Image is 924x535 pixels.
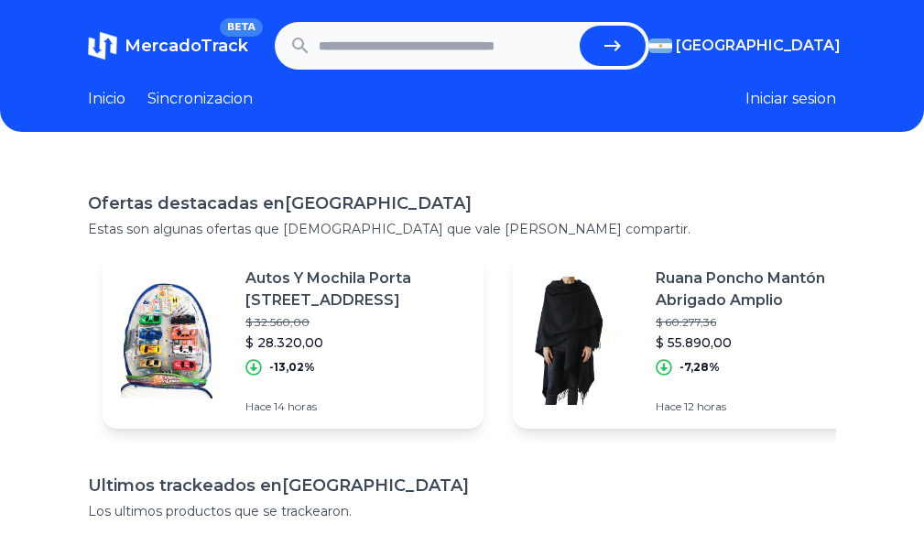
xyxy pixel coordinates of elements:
[88,88,125,110] a: Inicio
[245,333,469,352] p: $ 28.320,00
[656,315,879,330] p: $ 60.277,36
[125,36,248,56] span: MercadoTrack
[103,253,484,429] a: Featured imageAutos Y Mochila Porta [STREET_ADDRESS]$ 32.560,00$ 28.320,00-13,02%Hace 14 horas
[269,360,315,375] p: -13,02%
[88,31,248,60] a: MercadoTrackBETA
[88,473,836,498] h1: Ultimos trackeados en [GEOGRAPHIC_DATA]
[649,38,673,53] img: Argentina
[513,253,894,429] a: Featured imageRuana Poncho Mantón Abrigado Amplio$ 60.277,36$ 55.890,00-7,28%Hace 12 horas
[245,399,469,414] p: Hace 14 horas
[147,88,253,110] a: Sincronizacion
[245,267,469,311] p: Autos Y Mochila Porta [STREET_ADDRESS]
[88,502,836,520] p: Los ultimos productos que se trackearon.
[656,267,879,311] p: Ruana Poncho Mantón Abrigado Amplio
[88,31,117,60] img: MercadoTrack
[88,191,836,216] h1: Ofertas destacadas en [GEOGRAPHIC_DATA]
[513,277,641,405] img: Featured image
[679,360,720,375] p: -7,28%
[649,35,836,57] button: [GEOGRAPHIC_DATA]
[745,88,836,110] button: Iniciar sesion
[656,399,879,414] p: Hace 12 horas
[220,18,263,37] span: BETA
[245,315,469,330] p: $ 32.560,00
[676,35,841,57] span: [GEOGRAPHIC_DATA]
[88,220,836,238] p: Estas son algunas ofertas que [DEMOGRAPHIC_DATA] que vale [PERSON_NAME] compartir.
[103,277,231,405] img: Featured image
[656,333,879,352] p: $ 55.890,00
